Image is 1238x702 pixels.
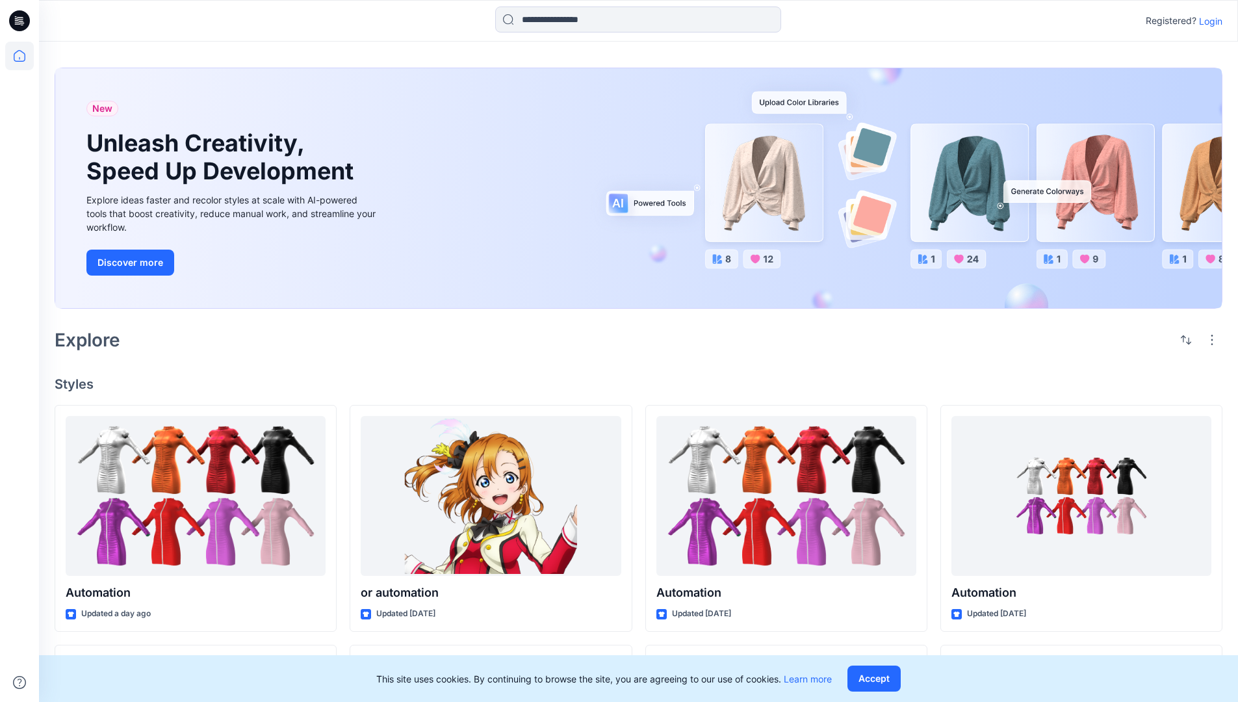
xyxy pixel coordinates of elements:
[951,416,1211,577] a: Automation
[86,250,174,276] button: Discover more
[1199,14,1222,28] p: Login
[81,607,151,621] p: Updated a day ago
[66,584,326,602] p: Automation
[656,416,916,577] a: Automation
[66,416,326,577] a: Automation
[361,416,621,577] a: or automation
[86,193,379,234] div: Explore ideas faster and recolor styles at scale with AI-powered tools that boost creativity, red...
[784,673,832,684] a: Learn more
[656,584,916,602] p: Automation
[361,584,621,602] p: or automation
[55,330,120,350] h2: Explore
[86,129,359,185] h1: Unleash Creativity, Speed Up Development
[376,607,435,621] p: Updated [DATE]
[86,250,379,276] a: Discover more
[951,584,1211,602] p: Automation
[847,666,901,692] button: Accept
[967,607,1026,621] p: Updated [DATE]
[376,672,832,686] p: This site uses cookies. By continuing to browse the site, you are agreeing to our use of cookies.
[672,607,731,621] p: Updated [DATE]
[55,376,1222,392] h4: Styles
[1146,13,1196,29] p: Registered?
[92,101,112,116] span: New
